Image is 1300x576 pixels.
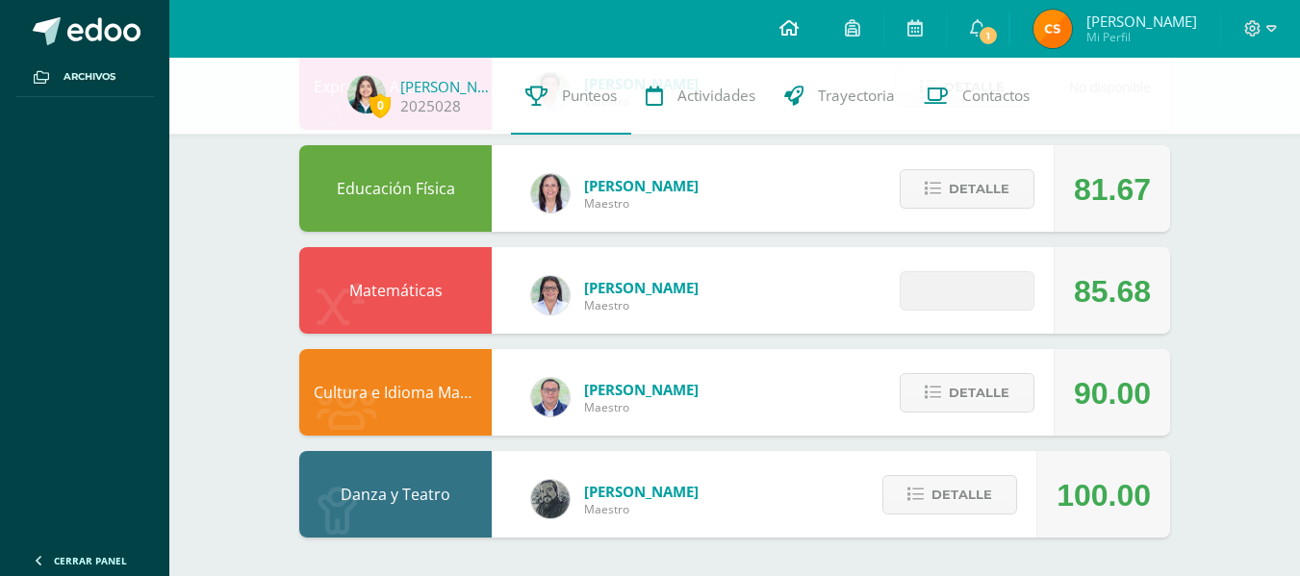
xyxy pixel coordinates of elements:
span: Contactos [962,86,1030,106]
span: [PERSON_NAME] [1086,12,1197,31]
button: Detalle [882,475,1017,514]
button: Detalle [900,373,1034,413]
img: c1c1b07ef08c5b34f56a5eb7b3c08b85.png [531,378,570,416]
a: Contactos [909,58,1044,135]
a: 2025028 [400,96,461,116]
span: Actividades [677,86,755,106]
span: [PERSON_NAME] [584,176,699,195]
img: f77eda19ab9d4901e6803b4611072024.png [531,174,570,213]
a: Actividades [631,58,770,135]
div: 81.67 [1074,146,1151,233]
div: 100.00 [1057,452,1151,538]
span: Maestro [584,501,699,517]
button: Detalle [900,169,1034,209]
span: Punteos [562,86,617,106]
div: Danza y Teatro [299,451,492,538]
div: Matemáticas [299,247,492,334]
span: Maestro [584,399,699,415]
div: Educación Física [299,145,492,232]
a: [PERSON_NAME] [400,77,497,96]
span: Maestro [584,297,699,313]
span: Detalle [931,477,992,513]
a: Punteos [511,58,631,135]
span: [PERSON_NAME] [584,482,699,501]
img: 341d98b4af7301a051bfb6365f8299c3.png [531,276,570,314]
span: 0 [370,93,391,117]
span: Detalle [949,171,1009,207]
button: Detalle [900,271,1034,311]
span: Trayectoria [818,86,895,106]
span: Cerrar panel [54,554,127,567]
span: Archivos [64,69,115,85]
span: [PERSON_NAME] [584,380,699,399]
span: 1 [978,25,999,46]
span: Maestro [584,195,699,212]
img: 236f60812479887bd343fffca26c79af.png [1033,10,1072,48]
div: Cultura e Idioma Maya, Garífuna o Xinka [299,349,492,436]
span: Mi Perfil [1086,29,1197,45]
div: 85.68 [1074,248,1151,335]
a: Trayectoria [770,58,909,135]
img: d9abd7a04bca839026e8d591fa2944fe.png [347,75,386,113]
div: 90.00 [1074,350,1151,437]
span: Detalle [949,375,1009,411]
img: 8ba24283638e9cc0823fe7e8b79ee805.png [531,480,570,518]
a: Archivos [15,58,154,97]
span: [PERSON_NAME] [584,278,699,297]
span: Detalle [949,273,1009,309]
